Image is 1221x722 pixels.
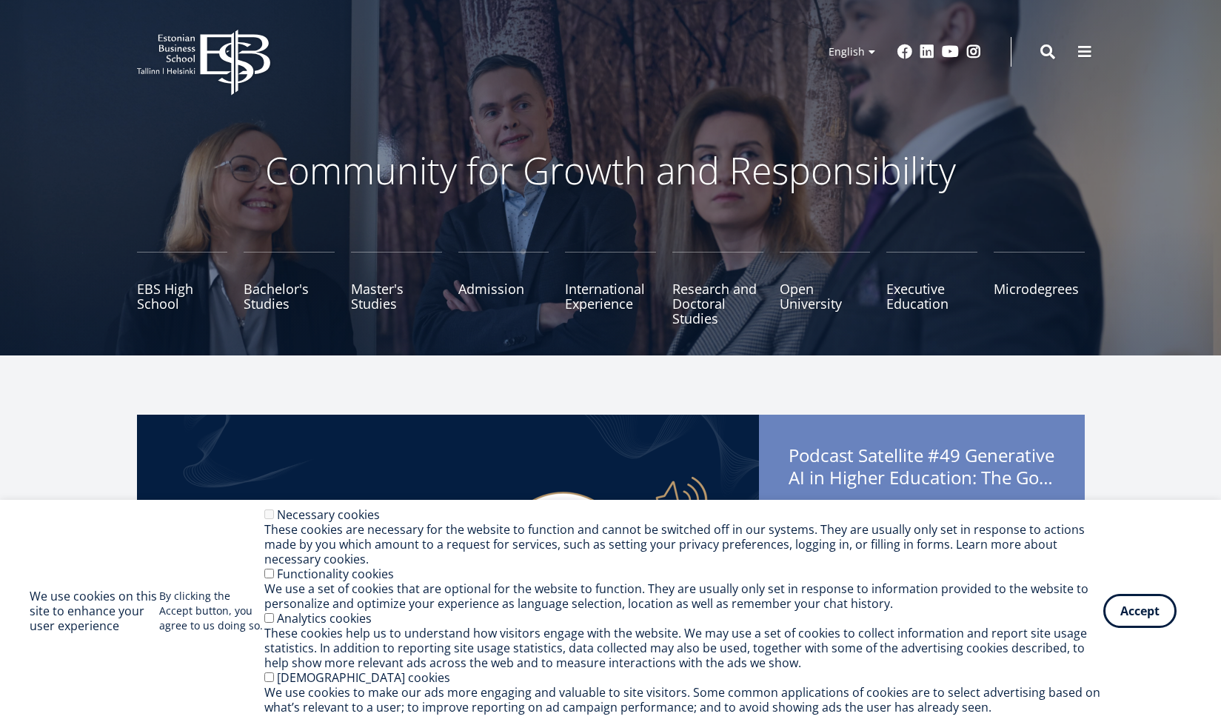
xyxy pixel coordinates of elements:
[780,252,871,326] a: Open University
[264,581,1103,611] div: We use a set of cookies that are optional for the website to function. They are usually only set ...
[897,44,912,59] a: Facebook
[277,566,394,582] label: Functionality cookies
[277,669,450,686] label: [DEMOGRAPHIC_DATA] cookies
[264,685,1103,715] div: We use cookies to make our ads more engaging and valuable to site visitors. Some common applicati...
[920,44,934,59] a: Linkedin
[565,252,656,326] a: International Experience
[30,589,159,633] h2: We use cookies on this site to enhance your user experience
[994,252,1085,326] a: Microdegrees
[1103,594,1177,628] button: Accept
[277,610,372,626] label: Analytics cookies
[886,252,977,326] a: Executive Education
[789,444,1055,493] span: Podcast Satellite #49 Generative
[789,467,1055,489] span: AI in Higher Education: The Good, the Bad, and the Ugly
[966,44,981,59] a: Instagram
[458,252,549,326] a: Admission
[137,252,228,326] a: EBS High School
[277,507,380,523] label: Necessary cookies
[264,522,1103,566] div: These cookies are necessary for the website to function and cannot be switched off in our systems...
[942,44,959,59] a: Youtube
[218,148,1003,193] p: Community for Growth and Responsibility
[244,252,335,326] a: Bachelor's Studies
[672,252,763,326] a: Research and Doctoral Studies
[351,252,442,326] a: Master's Studies
[789,496,1055,589] span: In this episode, we dive into the book Generative AI in Higher Education: The Good, the Bad, and ...
[264,626,1103,670] div: These cookies help us to understand how visitors engage with the website. We may use a set of coo...
[137,415,759,696] img: Satellite #49
[159,589,264,633] p: By clicking the Accept button, you agree to us doing so.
